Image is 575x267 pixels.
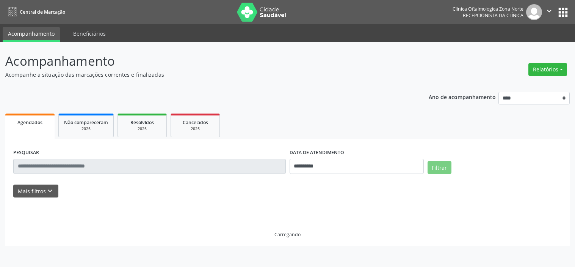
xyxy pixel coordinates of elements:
[5,6,65,18] a: Central de Marcação
[453,6,523,12] div: Clinica Oftalmologica Zona Norte
[3,27,60,42] a: Acompanhamento
[5,71,400,79] p: Acompanhe a situação das marcações correntes e finalizadas
[528,63,567,76] button: Relatórios
[5,52,400,71] p: Acompanhamento
[429,92,496,101] p: Ano de acompanhamento
[463,12,523,19] span: Recepcionista da clínica
[68,27,111,40] a: Beneficiários
[290,147,344,159] label: DATA DE ATENDIMENTO
[64,126,108,132] div: 2025
[556,6,570,19] button: apps
[183,119,208,126] span: Cancelados
[274,231,301,238] div: Carregando
[123,126,161,132] div: 2025
[542,4,556,20] button: 
[545,7,553,15] i: 
[428,161,451,174] button: Filtrar
[526,4,542,20] img: img
[46,187,54,195] i: keyboard_arrow_down
[13,147,39,159] label: PESQUISAR
[13,185,58,198] button: Mais filtroskeyboard_arrow_down
[17,119,42,126] span: Agendados
[64,119,108,126] span: Não compareceram
[20,9,65,15] span: Central de Marcação
[176,126,214,132] div: 2025
[130,119,154,126] span: Resolvidos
